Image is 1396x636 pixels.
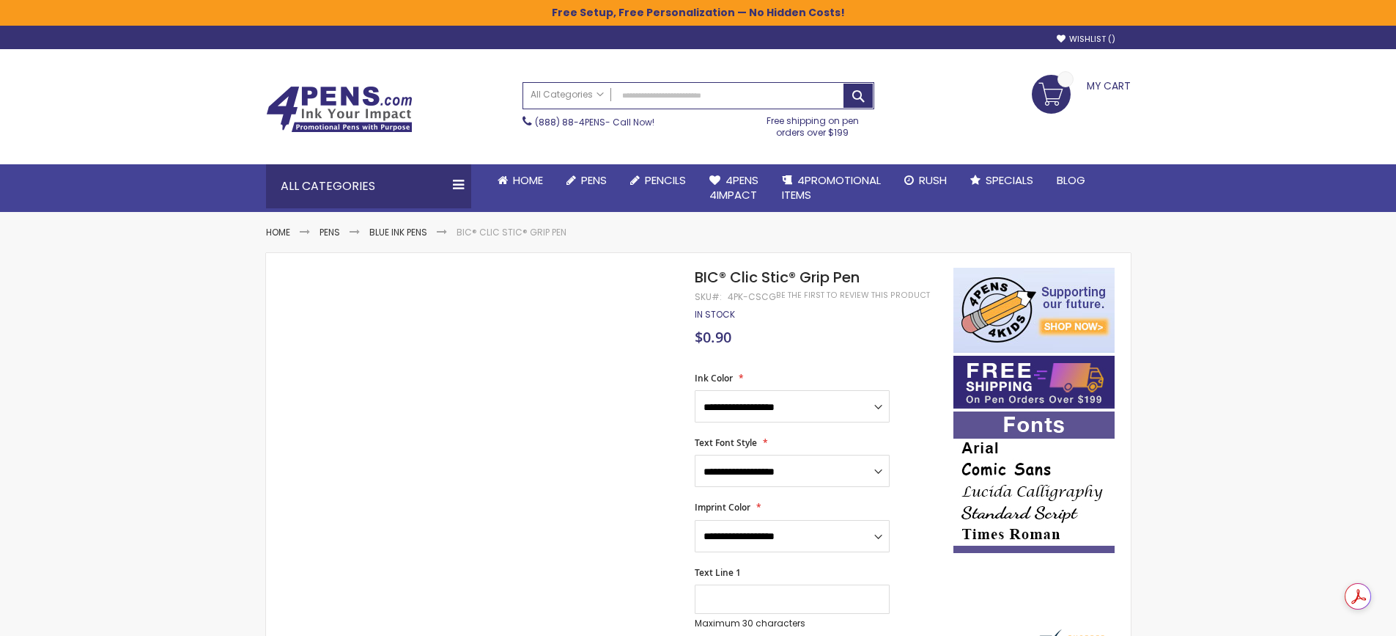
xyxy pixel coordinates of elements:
img: Free shipping on orders over $199 [953,356,1115,409]
a: (888) 88-4PENS [535,116,605,128]
span: Home [513,172,543,188]
a: All Categories [523,83,611,107]
span: Pencils [645,172,686,188]
img: font-personalization-examples [953,412,1115,553]
a: Pens [320,226,340,238]
div: Availability [695,309,735,321]
span: 4Pens 4impact [709,172,758,202]
span: Specials [986,172,1033,188]
span: Text Line 1 [695,566,741,579]
a: Rush [893,164,959,197]
span: Ink Color [695,372,733,384]
a: Pens [555,164,618,197]
a: Blog [1045,164,1097,197]
div: All Categories [266,164,471,208]
a: Pencils [618,164,698,197]
span: $0.90 [695,327,731,347]
span: Text Font Style [695,436,757,449]
span: - Call Now! [535,116,654,128]
p: Maximum 30 characters [695,618,890,629]
span: Imprint Color [695,501,750,513]
strong: SKU [695,290,722,303]
span: Pens [581,172,607,188]
a: Be the first to review this product [776,290,930,301]
div: 4PK-CSCG [728,291,776,303]
img: 4pens 4 kids [953,268,1115,353]
span: Blog [1057,172,1085,188]
span: 4PROMOTIONAL ITEMS [782,172,881,202]
span: In stock [695,308,735,321]
img: 4Pens Custom Pens and Promotional Products [266,86,413,133]
div: Free shipping on pen orders over $199 [751,109,874,139]
a: Blue ink Pens [369,226,427,238]
a: Specials [959,164,1045,197]
span: BIC® Clic Stic® Grip Pen [695,267,860,288]
a: Wishlist [1057,34,1115,45]
a: 4PROMOTIONALITEMS [770,164,893,212]
span: All Categories [531,89,604,100]
span: Rush [919,172,947,188]
li: BIC® Clic Stic® Grip Pen [457,227,566,238]
a: Home [266,226,290,238]
a: 4Pens4impact [698,164,770,212]
a: Home [486,164,555,197]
